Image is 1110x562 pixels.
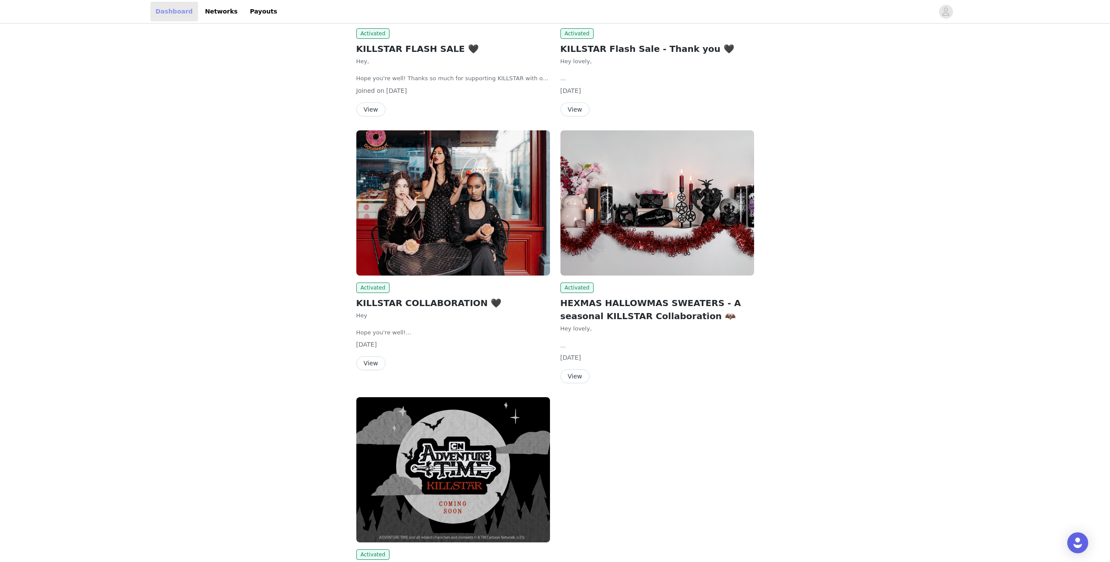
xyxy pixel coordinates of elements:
[356,311,550,320] p: Hey
[560,373,590,380] a: View
[356,102,386,116] button: View
[560,57,754,66] p: Hey lovely,
[942,5,950,19] div: avatar
[560,74,754,83] p: Thanks so much for helping us promote our flash sale! As a thank you, we'd love to send you 1-3 c...
[560,28,594,39] span: Activated
[356,74,550,83] p: Hope you're well! Thanks so much for supporting KILLSTAR with our flash sale ✨
[560,283,594,293] span: Activated
[356,296,550,310] h2: KILLSTAR COLLABORATION 🖤
[560,130,754,276] img: KILLSTAR - UK
[356,106,386,113] a: View
[560,341,754,350] p: We hope you're having an amazing day 🖤
[356,397,550,542] img: KILLSTAR - UK
[356,341,377,348] span: [DATE]
[560,296,754,323] h2: HEXMAS HALLOWMAS SWEATERS - A seasonal KILLSTAR Collaboration 🦇
[356,87,385,94] span: Joined on
[356,130,550,276] img: KILLSTAR - UK
[560,354,581,361] span: [DATE]
[356,549,390,560] span: Activated
[356,356,386,370] button: View
[356,57,550,66] p: Hey,
[200,2,243,21] a: Networks
[356,283,390,293] span: Activated
[560,87,581,94] span: [DATE]
[560,106,590,113] a: View
[386,87,407,94] span: [DATE]
[356,328,550,337] p: Hope you're well!
[356,42,550,55] h2: KILLSTAR FLASH SALE 🖤
[150,2,198,21] a: Dashboard
[356,360,386,367] a: View
[245,2,283,21] a: Payouts
[560,42,754,55] h2: KILLSTAR Flash Sale - Thank you 🖤
[356,28,390,39] span: Activated
[560,369,590,383] button: View
[1067,532,1088,553] div: Open Intercom Messenger
[560,102,590,116] button: View
[560,324,754,333] p: Hey lovely,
